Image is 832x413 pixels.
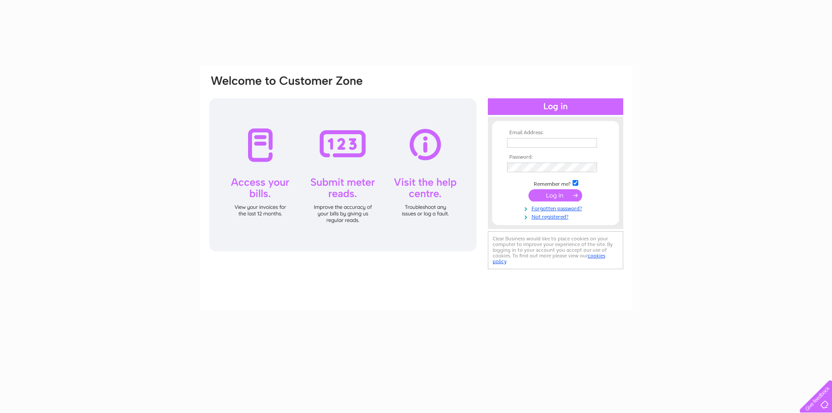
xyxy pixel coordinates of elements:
[505,154,606,160] th: Password:
[505,179,606,187] td: Remember me?
[507,212,606,220] a: Not registered?
[586,138,596,148] keeper-lock: Open Keeper Popup
[488,231,623,269] div: Clear Business would like to place cookies on your computer to improve your experience of the sit...
[493,253,605,264] a: cookies policy
[507,204,606,212] a: Forgotten password?
[505,130,606,136] th: Email Address:
[528,189,582,201] input: Submit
